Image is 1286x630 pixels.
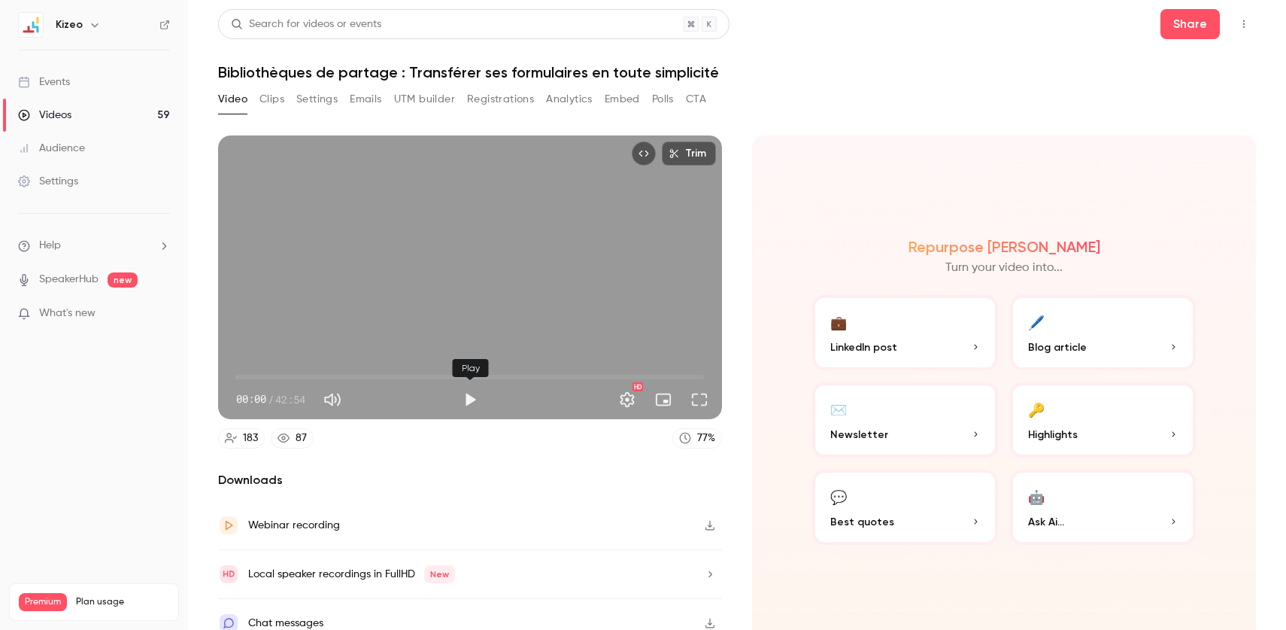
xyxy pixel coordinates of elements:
[812,382,998,458] button: ✉️Newsletter
[248,516,340,534] div: Webinar recording
[1010,382,1196,458] button: 🔑Highlights
[612,385,642,415] button: Settings
[218,471,722,489] h2: Downloads
[394,87,455,111] button: UTM builder
[56,17,83,32] h6: Kizeo
[1010,295,1196,370] button: 🖊️Blog article
[18,238,170,254] li: help-dropdown-opener
[39,306,96,321] span: What's new
[317,385,347,415] button: Mute
[455,385,485,415] button: Play
[648,385,678,415] button: Turn on miniplayer
[453,359,489,377] div: Play
[243,431,258,446] div: 183
[152,307,170,321] iframe: Noticeable Trigger
[1028,485,1045,508] div: 🤖
[236,391,305,407] div: 00:00
[19,13,43,37] img: Kizeo
[1028,397,1045,421] div: 🔑
[350,87,381,111] button: Emails
[268,391,274,407] span: /
[18,141,85,156] div: Audience
[812,295,998,370] button: 💼LinkedIn post
[632,142,656,166] button: Embed video
[830,485,847,508] div: 💬
[945,259,1063,277] p: Turn your video into...
[108,272,138,288] span: new
[231,17,381,32] div: Search for videos or events
[18,174,78,189] div: Settings
[19,593,67,611] span: Premium
[18,108,71,123] div: Videos
[218,87,247,111] button: Video
[271,428,314,449] a: 87
[1010,470,1196,545] button: 🤖Ask Ai...
[908,238,1100,256] h2: Repurpose [PERSON_NAME]
[218,428,265,449] a: 183
[546,87,593,111] button: Analytics
[632,382,643,391] div: HD
[248,565,455,583] div: Local speaker recordings in FullHD
[662,142,716,166] button: Trim
[39,272,99,288] a: SpeakerHub
[467,87,534,111] button: Registrations
[605,87,640,111] button: Embed
[652,87,674,111] button: Polls
[39,238,61,254] span: Help
[1028,339,1087,355] span: Blog article
[296,431,307,446] div: 87
[830,310,847,333] div: 💼
[1028,310,1045,333] div: 🖊️
[18,75,70,90] div: Events
[275,391,305,407] span: 42:54
[830,339,897,355] span: LinkedIn post
[686,87,706,111] button: CTA
[296,87,338,111] button: Settings
[1160,9,1220,39] button: Share
[830,427,888,443] span: Newsletter
[1028,427,1078,443] span: Highlights
[672,428,722,449] a: 77%
[1028,514,1064,530] span: Ask Ai...
[830,397,847,421] div: ✉️
[259,87,284,111] button: Clips
[684,385,714,415] button: Full screen
[812,470,998,545] button: 💬Best quotes
[218,63,1256,81] h1: Bibliothèques de partage : Transférer ses formulaires en toute simplicité
[1232,12,1256,36] button: Top Bar Actions
[697,431,715,446] div: 77 %
[424,565,455,583] span: New
[76,596,169,608] span: Plan usage
[236,391,266,407] span: 00:00
[830,514,894,530] span: Best quotes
